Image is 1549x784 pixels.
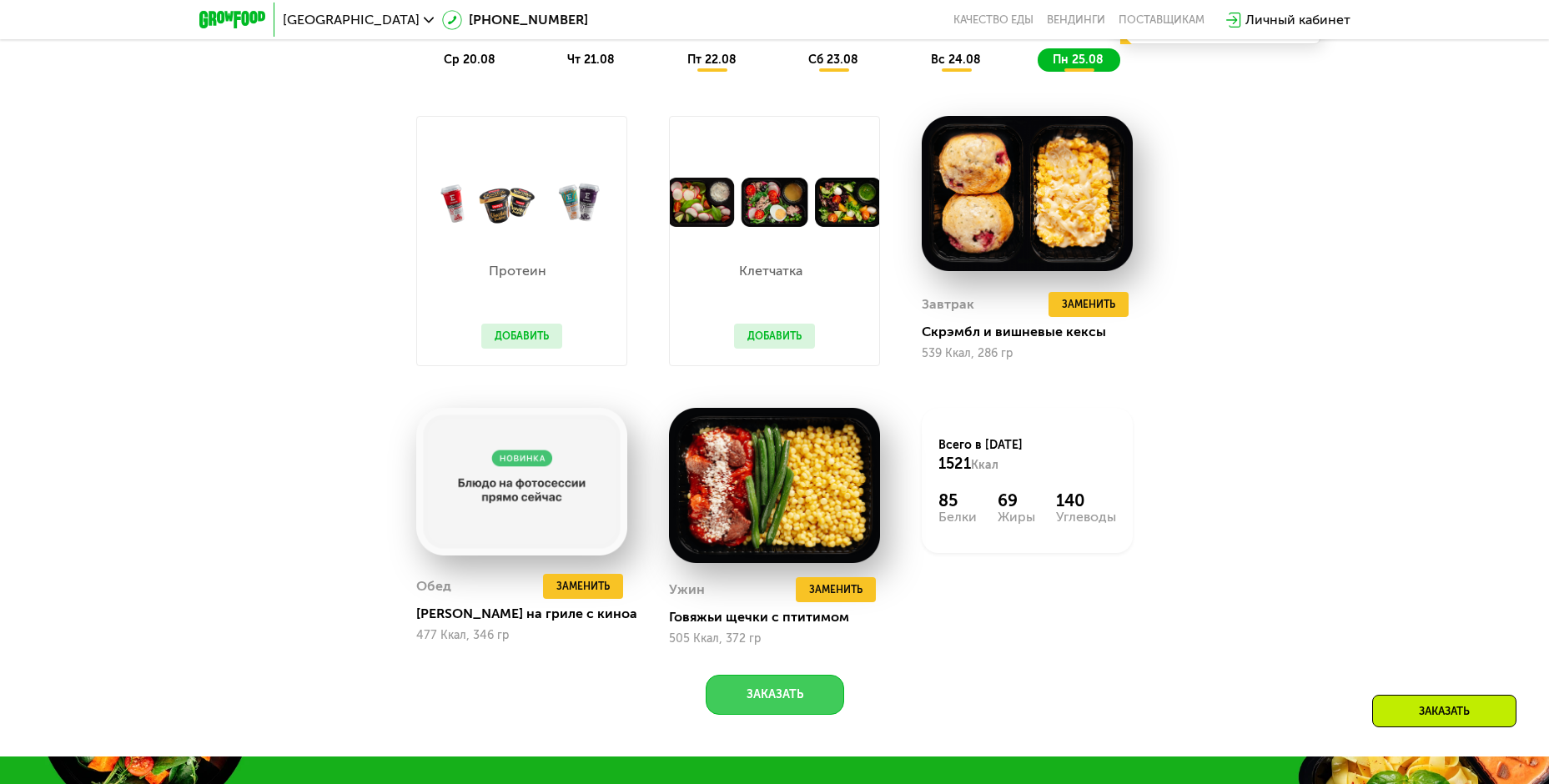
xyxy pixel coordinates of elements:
div: Обед [416,574,451,599]
div: Скрэмбл и вишневые кексы [922,324,1146,340]
div: Ужин [669,577,705,602]
span: Заменить [556,578,610,595]
a: [PHONE_NUMBER] [442,10,588,30]
span: чт 21.08 [567,53,615,67]
div: 69 [998,490,1035,510]
div: 539 Ккал, 286 гр [922,347,1133,360]
div: Жиры [998,510,1035,524]
a: Вендинги [1047,13,1105,27]
button: Заменить [1049,292,1129,317]
div: 140 [1056,490,1116,510]
div: Заказать [1372,695,1516,727]
span: вс 24.08 [931,53,981,67]
div: Личный кабинет [1245,10,1350,30]
span: пн 25.08 [1053,53,1104,67]
span: пт 22.08 [687,53,737,67]
a: Качество еды [953,13,1034,27]
div: Завтрак [922,292,974,317]
span: сб 23.08 [808,53,858,67]
div: Всего в [DATE] [938,437,1116,474]
span: Ккал [971,458,998,472]
button: Добавить [481,324,562,349]
div: 505 Ккал, 372 гр [669,632,880,646]
div: Белки [938,510,977,524]
span: Заменить [809,581,863,598]
span: 1521 [938,455,971,473]
button: Заказать [706,675,844,715]
p: Клетчатка [734,264,807,278]
span: ср 20.08 [444,53,495,67]
button: Добавить [734,324,815,349]
button: Заменить [796,577,876,602]
span: [GEOGRAPHIC_DATA] [283,13,420,27]
div: Углеводы [1056,510,1116,524]
div: Говяжьи щечки с птитимом [669,609,893,626]
div: [PERSON_NAME] на гриле с киноа [416,606,641,622]
button: Заменить [543,574,623,599]
div: поставщикам [1119,13,1204,27]
p: Протеин [481,264,554,278]
span: Заменить [1062,296,1115,313]
div: 85 [938,490,977,510]
div: 477 Ккал, 346 гр [416,629,627,642]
